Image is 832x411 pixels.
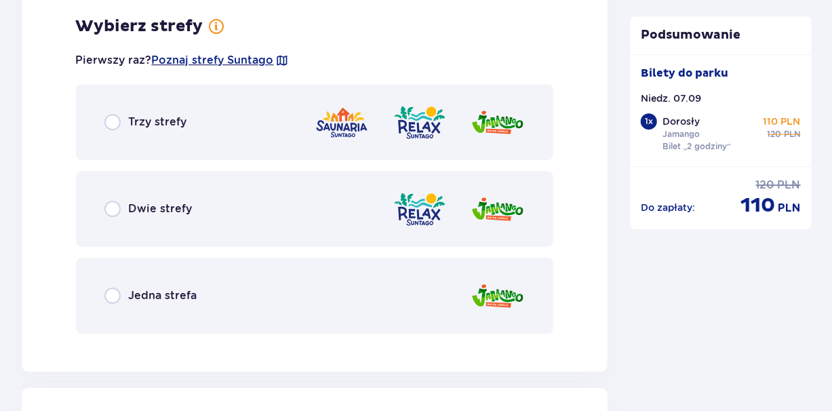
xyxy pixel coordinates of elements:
[76,53,289,68] p: Pierwszy raz?
[152,53,274,68] a: Poznaj strefy Suntago
[785,128,801,140] p: PLN
[393,103,447,142] img: zone logo
[129,115,187,130] p: Trzy strefy
[76,16,203,37] p: Wybierz strefy
[641,66,728,81] p: Bilety do parku
[315,103,369,142] img: zone logo
[764,115,801,128] p: 110 PLN
[778,178,801,193] p: PLN
[641,201,695,214] p: Do zapłaty :
[778,201,801,216] p: PLN
[129,201,193,216] p: Dwie strefy
[471,103,525,142] img: zone logo
[756,178,775,193] p: 120
[129,288,197,303] p: Jedna strefa
[662,128,700,140] p: Jamango
[641,92,701,105] p: Niedz. 07.09
[662,140,731,153] p: Bilet „2 godziny”
[471,277,525,315] img: zone logo
[471,190,525,229] img: zone logo
[768,128,782,140] p: 120
[641,113,657,130] div: 1 x
[662,115,700,128] p: Dorosły
[393,190,447,229] img: zone logo
[741,193,776,218] p: 110
[630,27,812,43] p: Podsumowanie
